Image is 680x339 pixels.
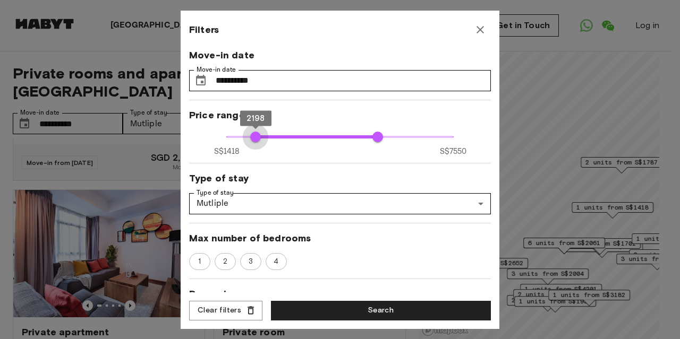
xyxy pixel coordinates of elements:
span: Max number of bedrooms [189,232,491,245]
span: Room size [189,288,491,300]
span: Filters [189,23,219,36]
span: Move-in date [189,49,491,62]
span: S$7550 [440,146,467,157]
span: Price range [189,109,491,121]
span: Type of stay [189,172,491,185]
span: 4 [268,256,284,267]
button: Choose date, selected date is 19 Dec 2025 [190,70,211,91]
span: 3 [243,256,259,267]
span: 2198 [246,113,265,123]
span: 2 [217,256,233,267]
div: 2 [215,253,236,270]
span: 1 [192,256,207,267]
div: Mutliple [189,193,491,214]
div: 1 [189,253,210,270]
div: 3 [240,253,261,270]
div: 4 [266,253,287,270]
button: Search [271,301,491,320]
span: S$1418 [214,146,240,157]
button: Clear filters [189,301,262,320]
label: Move-in date [197,65,236,74]
label: Type of stay [197,188,234,197]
